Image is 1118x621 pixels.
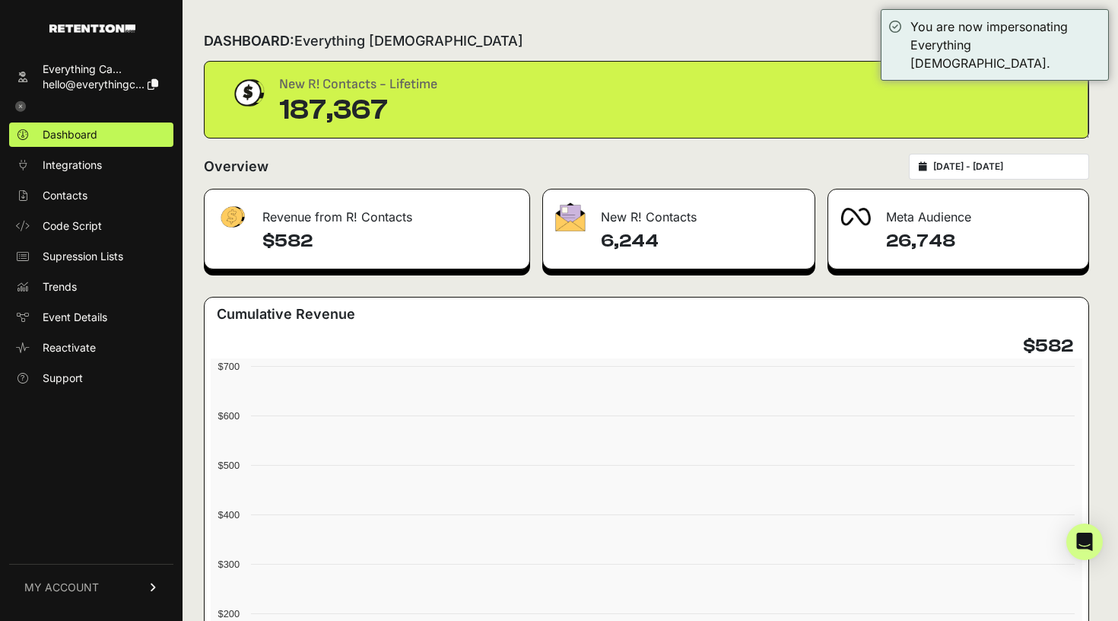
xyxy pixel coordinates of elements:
[279,74,437,95] div: New R! Contacts - Lifetime
[24,580,99,595] span: MY ACCOUNT
[9,336,173,360] a: Reactivate
[218,559,240,570] text: $300
[218,608,240,619] text: $200
[1023,334,1073,358] h4: $582
[9,123,173,147] a: Dashboard
[218,361,240,372] text: $700
[294,33,523,49] span: Everything [DEMOGRAPHIC_DATA]
[910,18,1101,72] div: You are now impersonating Everything [DEMOGRAPHIC_DATA].
[262,229,517,253] h4: $582
[217,202,247,232] img: fa-dollar-13500eef13a19c4ab2b9ed9ad552e47b0d9fc28b02b83b90ba0e00f96d6372e9.png
[555,202,586,231] img: fa-envelope-19ae18322b30453b285274b1b8af3d052b27d846a4fbe8435d1a52b978f639a2.png
[204,30,523,52] h2: DASHBOARD:
[43,62,158,77] div: Everything Ca...
[218,460,240,471] text: $500
[43,218,102,234] span: Code Script
[218,410,240,422] text: $600
[601,229,802,253] h4: 6,244
[43,158,102,173] span: Integrations
[49,24,135,33] img: Retention.com
[43,310,107,325] span: Event Details
[43,371,83,386] span: Support
[9,183,173,208] a: Contacts
[218,509,240,521] text: $400
[9,214,173,238] a: Code Script
[840,208,871,226] img: fa-meta-2f981b61bb99beabf952f7030308934f19ce035c18b003e963880cc3fabeebb7.png
[205,189,529,235] div: Revenue from R! Contacts
[279,95,437,126] div: 187,367
[9,57,173,97] a: Everything Ca... hello@everythingc...
[43,249,123,264] span: Supression Lists
[543,189,814,235] div: New R! Contacts
[204,156,268,177] h2: Overview
[9,366,173,390] a: Support
[217,304,355,325] h3: Cumulative Revenue
[828,189,1088,235] div: Meta Audience
[9,305,173,330] a: Event Details
[43,279,77,295] span: Trends
[9,153,173,177] a: Integrations
[43,188,87,203] span: Contacts
[9,275,173,299] a: Trends
[43,340,96,355] span: Reactivate
[43,127,97,142] span: Dashboard
[1066,524,1103,560] div: Open Intercom Messenger
[9,244,173,269] a: Supression Lists
[886,229,1076,253] h4: 26,748
[229,74,267,112] img: dollar-coin-05c43ed7efb7bc0c12610022525b4bbbb207c7efeef5aecc26f025e68dcafac9.png
[9,564,173,610] a: MY ACCOUNT
[43,78,145,91] span: hello@everythingc...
